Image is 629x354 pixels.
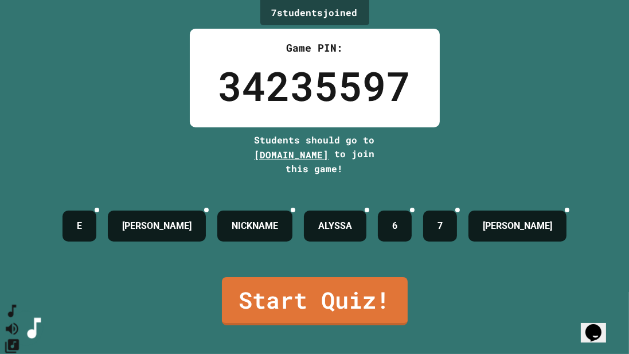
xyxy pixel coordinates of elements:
[218,40,411,56] div: Game PIN:
[77,219,82,233] h4: E
[255,149,329,161] span: [DOMAIN_NAME]
[243,133,386,176] div: Students should go to to join this game!
[437,219,443,233] h4: 7
[122,219,192,233] h4: [PERSON_NAME]
[392,219,397,233] h4: 6
[232,219,278,233] h4: NICKNAME
[4,320,21,337] button: Mute music
[4,302,21,320] button: SpeedDial basic example
[581,308,618,343] iframe: chat widget
[483,219,552,233] h4: [PERSON_NAME]
[318,219,352,233] h4: ALYSSA
[218,56,411,116] div: 34235597
[222,277,408,325] a: Start Quiz!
